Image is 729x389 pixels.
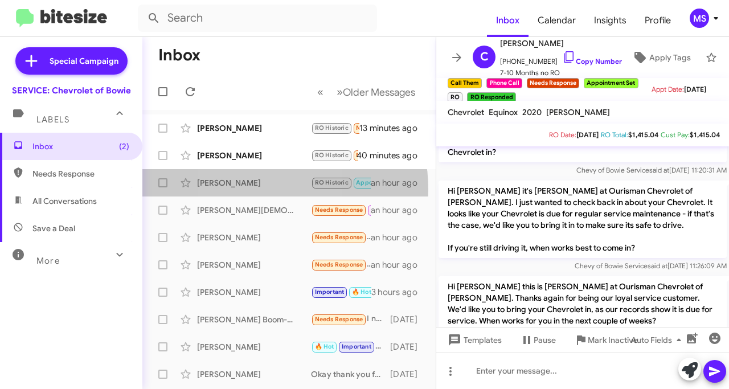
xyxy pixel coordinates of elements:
div: [PERSON_NAME] [197,341,311,353]
span: Chevrolet [448,107,484,117]
span: More [36,256,60,266]
small: Needs Response [527,78,579,88]
span: Auto Fields [631,330,686,350]
div: Hi. What service does it need? [311,231,371,244]
a: Profile [636,4,680,37]
div: What, who are you trying to reach? [311,258,371,271]
div: [DATE] [390,368,427,380]
button: Pause [511,330,565,350]
div: $352.40 after tax, and fees [311,340,390,353]
nav: Page navigation example [311,80,422,104]
span: Needs Response [356,124,404,132]
input: Search [138,5,377,32]
div: [PERSON_NAME] [197,286,311,298]
div: [PERSON_NAME] [197,259,311,271]
span: Chevy of Bowie Service [DATE] 11:26:09 AM [575,261,727,270]
span: 2020 [522,107,542,117]
div: My equinox says 31% left until next service [311,203,371,216]
span: 🔥 Hot [352,288,371,296]
div: an hour ago [371,259,427,271]
div: No worries! What day would you like to reschedule to? [311,285,371,298]
div: [PERSON_NAME] [197,232,311,243]
button: Previous [310,80,330,104]
span: $1,415.04 [690,130,720,139]
small: Phone Call [486,78,522,88]
span: RO Historic [315,179,349,186]
p: Hi [PERSON_NAME] it's [PERSON_NAME] at Ourisman Chevrolet of [PERSON_NAME]. I just wanted to chec... [439,181,727,258]
div: [PERSON_NAME] [197,150,311,161]
div: 13 minutes ago [359,122,427,134]
span: Older Messages [343,86,415,99]
span: Labels [36,114,69,125]
span: 🔥 Hot [315,343,334,350]
small: Call Them [448,78,482,88]
span: [PHONE_NUMBER] [500,50,622,67]
span: Pause [534,330,556,350]
span: [PERSON_NAME] [500,36,622,50]
div: I want be. I was over charged among all the other problems I have encountered with [PERSON_NAME] ... [311,121,359,134]
div: Hi [PERSON_NAME]. Why do I need to bring my vehicle back? [311,176,371,189]
span: (2) [119,141,129,152]
div: an hour ago [371,232,427,243]
span: Appt Date: [652,85,684,93]
span: Needs Response [315,261,363,268]
span: Chevy of Bowie Service [DATE] 11:20:31 AM [576,166,727,174]
span: Important [315,288,345,296]
a: Inbox [487,4,529,37]
span: $1,415.04 [628,130,658,139]
div: [PERSON_NAME] [197,122,311,134]
a: Insights [585,4,636,37]
a: Copy Number [562,57,622,65]
div: an hour ago [371,177,427,189]
span: Mark Inactive [588,330,638,350]
span: Cust Pay: [661,130,690,139]
div: [PERSON_NAME] [197,368,311,380]
span: RO Total: [601,130,628,139]
button: Next [330,80,422,104]
span: said at [648,261,667,270]
div: I need an oil change, brake inspection and the driver's side back tire pressure sensor is dead or... [311,313,390,326]
span: » [337,85,343,99]
a: Calendar [529,4,585,37]
span: Needs Response [315,206,363,214]
p: Hi [PERSON_NAME] this is [PERSON_NAME] at Ourisman Chevrolet of [PERSON_NAME]. Thanks again for b... [439,276,727,331]
div: [PERSON_NAME] [197,177,311,189]
h1: Inbox [158,46,200,64]
div: [DATE] [390,314,427,325]
span: « [317,85,323,99]
span: All Conversations [32,195,97,207]
div: [PERSON_NAME][DEMOGRAPHIC_DATA] [197,204,311,216]
div: an hour ago [371,204,427,216]
div: 40 minutes ago [358,150,427,161]
a: Special Campaign [15,47,128,75]
span: Needs Response [315,316,363,323]
span: Needs Response [32,168,129,179]
span: Special Campaign [50,55,118,67]
div: What makes you think it needs to come in? [311,149,358,162]
span: said at [649,166,669,174]
button: MS [680,9,716,28]
span: RO Historic [315,124,349,132]
span: Save a Deal [32,223,75,234]
button: Auto Fields [622,330,695,350]
span: Equinox [489,107,518,117]
small: Appointment Set [584,78,638,88]
span: Inbox [32,141,129,152]
div: [PERSON_NAME] Boom-[PERSON_NAME] [197,314,311,325]
span: RO Historic [315,151,349,159]
span: RO Date: [549,130,576,139]
span: Templates [445,330,502,350]
span: [PERSON_NAME] [546,107,610,117]
button: Apply Tags [622,47,700,68]
span: 7-10 Months no RO [500,67,622,79]
span: Needs Response [315,234,363,241]
div: [DATE] [390,341,427,353]
button: Mark Inactive [565,330,647,350]
small: RO Responded [467,92,515,103]
div: Okay thank you for letting me know. Have a great weekend! [311,368,390,380]
span: [DATE] [684,85,706,93]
